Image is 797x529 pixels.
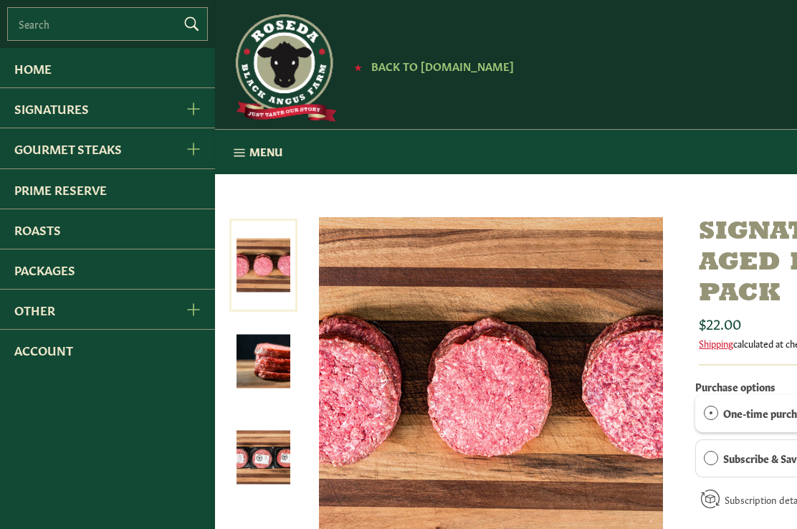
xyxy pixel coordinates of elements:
[371,58,514,73] span: Back to [DOMAIN_NAME]
[347,61,514,72] a: ★ Back to [DOMAIN_NAME]
[354,61,362,72] span: ★
[170,88,215,128] button: Signatures Menu
[170,290,215,329] button: Other Menu
[249,144,282,159] span: Menu
[215,130,297,176] button: Menu
[229,14,337,122] img: Roseda Beef
[170,128,215,168] button: Gourmet Steaks Menu
[7,7,208,41] input: Search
